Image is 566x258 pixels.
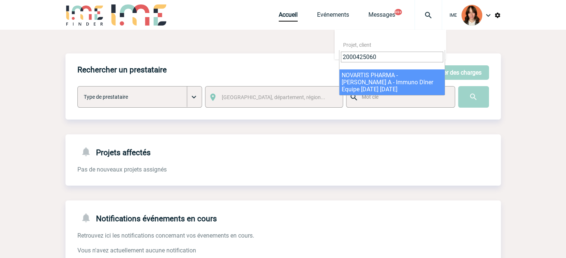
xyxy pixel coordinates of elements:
[360,92,448,102] input: Mot clé
[77,146,151,157] h4: Projets affectés
[458,86,489,108] input: Submit
[77,212,217,223] h4: Notifications événements en cours
[368,11,395,22] a: Messages
[65,4,104,26] img: IME-Finder
[394,9,402,15] button: 99+
[80,212,96,223] img: notifications-24-px-g.png
[317,11,349,22] a: Evénements
[461,5,482,26] img: 94396-2.png
[222,94,325,100] span: [GEOGRAPHIC_DATA], département, région...
[450,13,457,18] span: IME
[339,69,445,95] li: NOVARTIS PHARMA - [PERSON_NAME] A - Immuno Dîner Equipe [DATE] [DATE]
[77,166,167,173] span: Pas de nouveaux projets assignés
[77,65,167,74] h4: Rechercher un prestataire
[343,42,371,48] span: Projet, client
[80,146,96,157] img: notifications-24-px-g.png
[279,11,298,22] a: Accueil
[77,247,196,254] span: Vous n'avez actuellement aucune notification
[77,232,254,239] span: Retrouvez ici les notifications concernant vos évenements en cours.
